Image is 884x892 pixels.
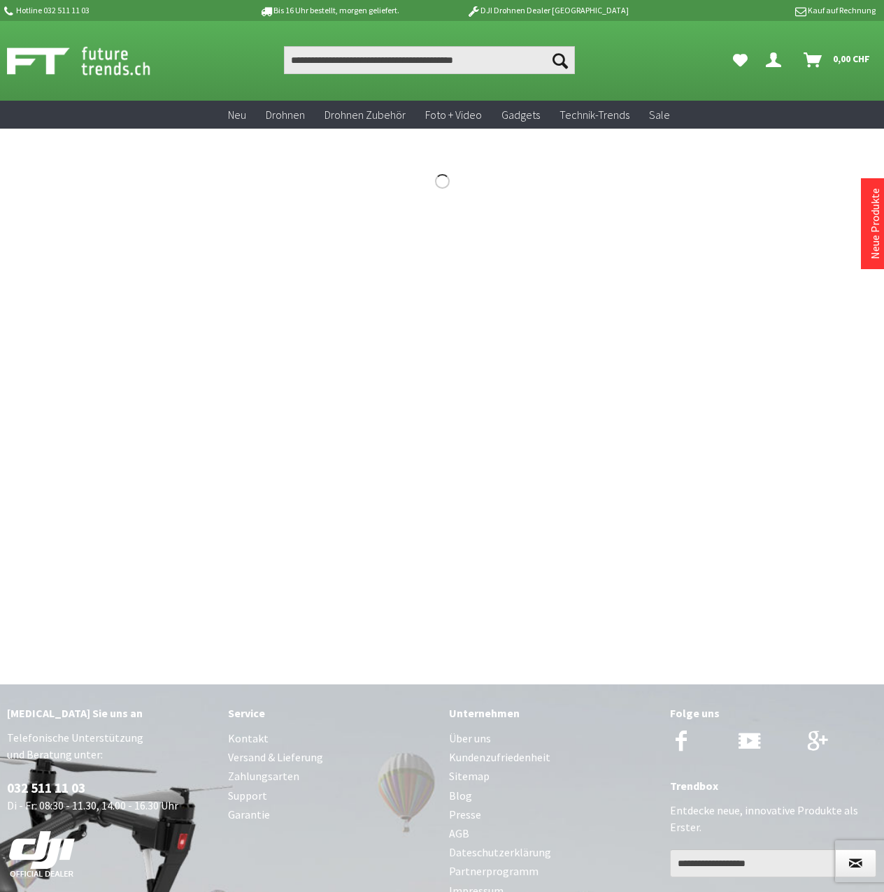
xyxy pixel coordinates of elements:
[7,779,85,796] a: 032 511 11 03
[228,704,435,722] div: Service
[546,46,575,74] button: Suchen
[7,830,77,878] img: white-dji-schweiz-logo-official_140x140.png
[649,108,670,122] span: Sale
[670,802,877,835] p: Entdecke neue, innovative Produkte als Erster.
[726,46,755,74] a: Meine Favoriten
[868,188,882,259] a: Neue Produkte
[228,786,435,805] a: Support
[218,101,256,129] a: Neu
[670,704,877,722] div: Folge uns
[7,704,214,722] div: [MEDICAL_DATA] Sie uns an
[449,824,656,843] a: AGB
[798,46,877,74] a: Warenkorb
[256,101,315,129] a: Drohnen
[501,108,540,122] span: Gadgets
[449,729,656,748] a: Über uns
[670,849,836,877] input: Ihre E-Mail Adresse
[550,101,639,129] a: Technik-Trends
[425,108,482,122] span: Foto + Video
[449,704,656,722] div: Unternehmen
[220,2,438,19] p: Bis 16 Uhr bestellt, morgen geliefert.
[449,786,656,805] a: Blog
[559,108,629,122] span: Technik-Trends
[7,43,181,78] img: Shop Futuretrends - zur Startseite wechseln
[325,108,406,122] span: Drohnen Zubehör
[639,101,680,129] a: Sale
[284,46,575,74] input: Produkt, Marke, Kategorie, EAN, Artikelnummer…
[228,729,435,748] a: Kontakt
[439,2,657,19] p: DJI Drohnen Dealer [GEOGRAPHIC_DATA]
[670,777,877,795] div: Trendbox
[449,805,656,824] a: Presse
[315,101,415,129] a: Drohnen Zubehör
[449,767,656,786] a: Sitemap
[228,805,435,824] a: Garantie
[657,2,875,19] p: Kauf auf Rechnung
[760,46,792,74] a: Dein Konto
[266,108,305,122] span: Drohnen
[228,108,246,122] span: Neu
[228,767,435,786] a: Zahlungsarten
[449,843,656,862] a: Dateschutzerklärung
[449,862,656,881] a: Partnerprogramm
[449,748,656,767] a: Kundenzufriedenheit
[228,748,435,767] a: Versand & Lieferung
[492,101,550,129] a: Gadgets
[415,101,492,129] a: Foto + Video
[833,48,870,70] span: 0,00 CHF
[1,2,220,19] p: Hotline 032 511 11 03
